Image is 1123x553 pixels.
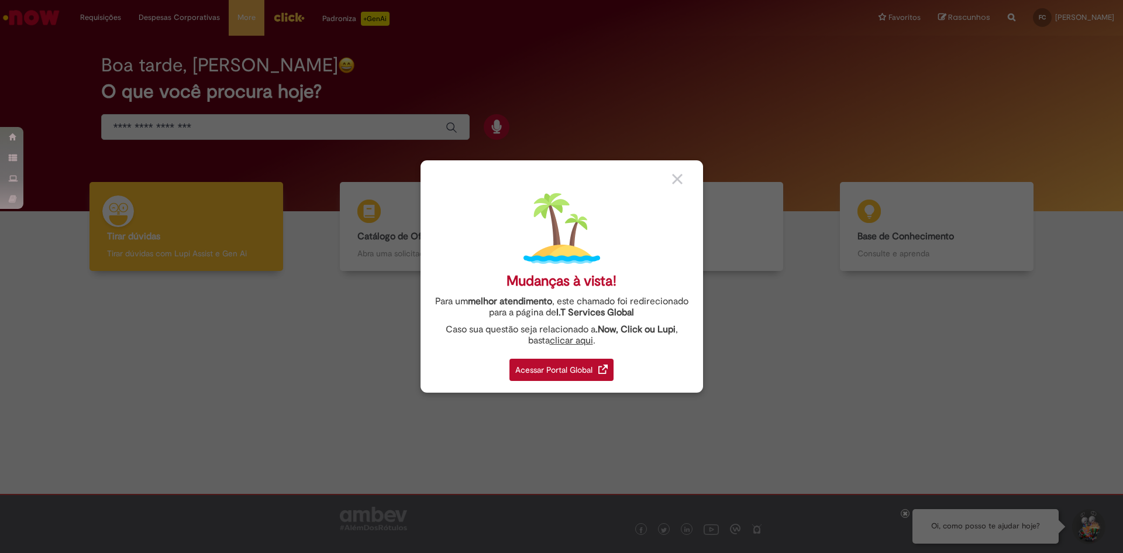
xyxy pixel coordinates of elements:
div: Acessar Portal Global [509,359,614,381]
strong: melhor atendimento [468,296,552,307]
a: clicar aqui [550,328,593,346]
strong: .Now, Click ou Lupi [595,324,676,335]
a: Acessar Portal Global [509,352,614,381]
img: island.png [523,190,600,267]
a: I.T Services Global [556,300,634,318]
div: Para um , este chamado foi redirecionado para a página de [429,296,694,318]
img: close_button_grey.png [672,174,683,184]
div: Mudanças à vista! [507,273,616,290]
div: Caso sua questão seja relacionado a , basta . [429,324,694,346]
img: redirect_link.png [598,365,608,374]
